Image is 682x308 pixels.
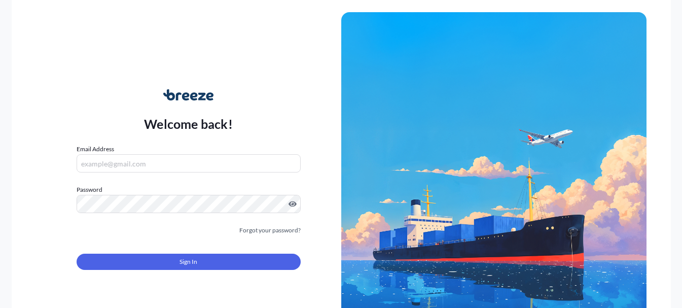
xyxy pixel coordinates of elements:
span: Sign In [180,257,197,267]
input: example@gmail.com [77,154,301,173]
button: Sign In [77,254,301,270]
a: Forgot your password? [239,225,301,235]
label: Password [77,185,301,195]
p: Welcome back! [144,116,233,132]
label: Email Address [77,144,114,154]
button: Show password [289,200,297,208]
